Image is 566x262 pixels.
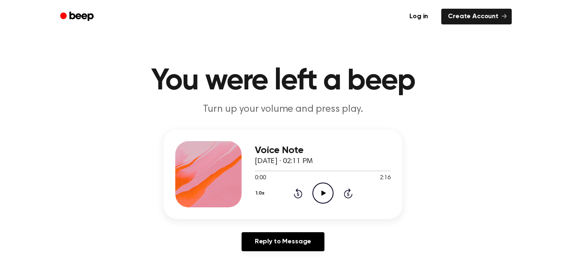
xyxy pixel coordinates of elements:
[255,158,313,165] span: [DATE] · 02:11 PM
[255,145,391,156] h3: Voice Note
[255,186,267,200] button: 1.0x
[124,103,442,116] p: Turn up your volume and press play.
[401,7,436,26] a: Log in
[242,232,324,251] a: Reply to Message
[380,174,391,183] span: 2:16
[54,9,101,25] a: Beep
[255,174,266,183] span: 0:00
[441,9,512,24] a: Create Account
[71,66,495,96] h1: You were left a beep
